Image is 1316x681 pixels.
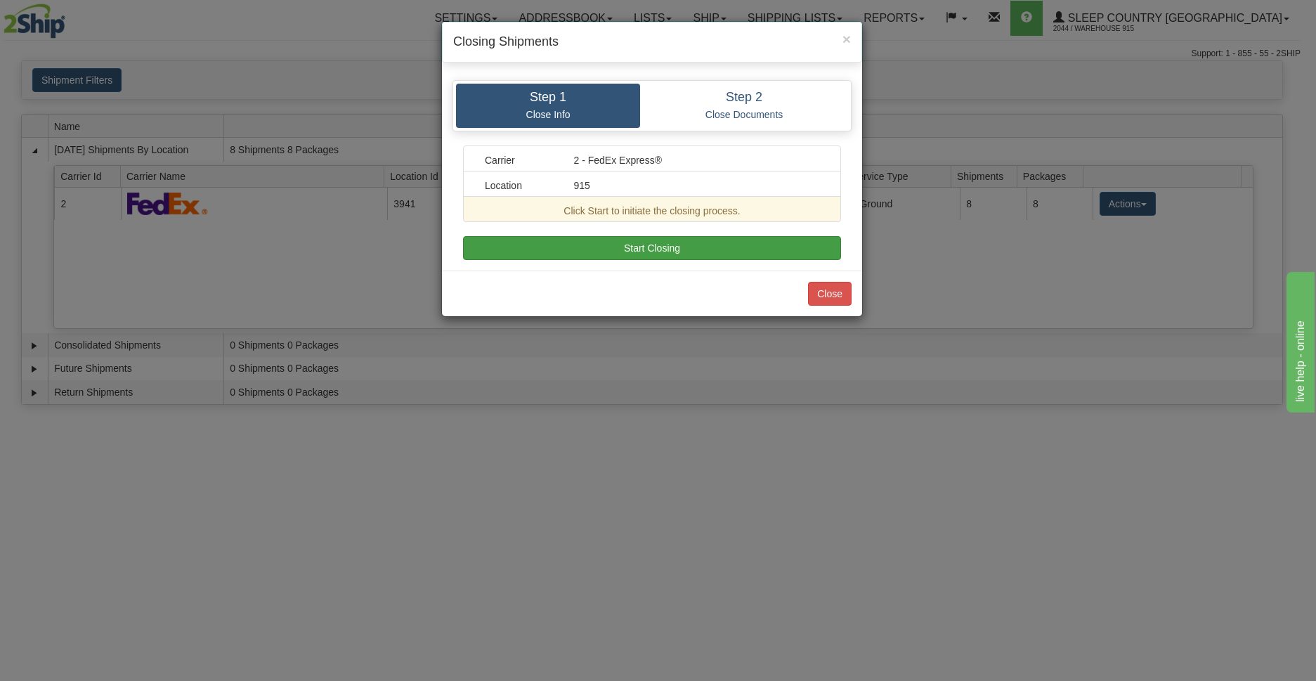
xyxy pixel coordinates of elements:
iframe: chat widget [1284,268,1315,412]
a: Step 2 Close Documents [640,84,848,128]
div: Carrier [474,153,563,167]
div: 915 [563,179,830,193]
div: Click Start to initiate the closing process. [474,204,830,218]
p: Close Documents [651,108,838,121]
div: Location [474,179,563,193]
div: live help - online [11,8,130,25]
span: × [842,31,851,47]
button: Close [842,32,851,46]
p: Close Info [467,108,630,121]
a: Step 1 Close Info [456,84,640,128]
h4: Closing Shipments [453,33,851,51]
button: Close [808,282,852,306]
div: 2 - FedEx Express® [563,153,830,167]
h4: Step 2 [651,91,838,105]
button: Start Closing [463,236,841,260]
h4: Step 1 [467,91,630,105]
